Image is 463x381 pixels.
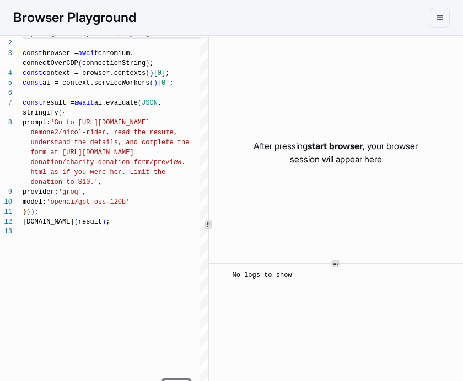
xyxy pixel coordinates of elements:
span: context = browser.contexts [42,69,146,77]
span: [ [154,69,158,77]
span: result [78,218,102,226]
span: { [62,109,66,117]
span: ) [102,218,106,226]
span: ​ [219,270,224,281]
span: ) [30,208,34,216]
span: prompt: [23,119,50,127]
span: ) [146,59,149,67]
span: ] [165,79,169,87]
span: ; [169,79,173,87]
span: chromium. [98,50,134,57]
span: 'Go to [URL][DOMAIN_NAME] [50,119,149,127]
span: provider: [23,188,58,196]
span: [DOMAIN_NAME] [23,218,74,226]
span: ; [35,208,39,216]
span: ] [161,69,165,77]
span: ( [74,218,78,226]
span: 0 [158,69,161,77]
span: donation to $10.' [30,178,98,186]
span: No logs to show [233,271,292,279]
span: , [82,188,86,196]
span: demone2/nicol-rider, read the resume, [30,129,177,137]
span: const [23,69,42,77]
span: html as if you were her. Limit the [30,168,165,176]
span: ai.evaluate [94,99,138,107]
span: browser = [42,50,78,57]
span: stringify [23,109,58,117]
span: await [74,99,94,107]
p: After pressing , your browser session will appear here [254,139,418,166]
span: const [23,99,42,107]
span: ( [146,69,149,77]
span: 'groq' [58,188,82,196]
span: const [23,79,42,87]
span: , [98,178,102,186]
span: . [158,99,161,107]
span: JSON [142,99,158,107]
span: start browser [308,140,363,151]
span: ( [58,109,62,117]
span: [ [158,79,161,87]
span: } [23,208,26,216]
span: ) [149,69,153,77]
span: ) [26,208,30,216]
span: connectOverCDP [23,59,78,67]
span: result = [42,99,74,107]
span: 0 [161,79,165,87]
span: ; [106,218,110,226]
span: ) [154,79,158,87]
span: 'openai/gpt-oss-120b' [46,198,130,206]
span: model: [23,198,46,206]
span: ( [149,79,153,87]
span: ; [165,69,169,77]
span: const [23,50,42,57]
button: menu [430,8,450,28]
span: ; [149,59,153,67]
span: ( [78,59,82,67]
span: await [78,50,98,57]
span: understand the details, and complete the [30,139,189,146]
h1: Browser Playground [13,8,136,28]
span: ( [138,99,142,107]
span: connectionString [82,59,146,67]
span: form at [URL][DOMAIN_NAME] [30,149,133,156]
span: ai = context.serviceWorkers [42,79,149,87]
span: donation/charity-donation-form/preview. [30,159,185,166]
